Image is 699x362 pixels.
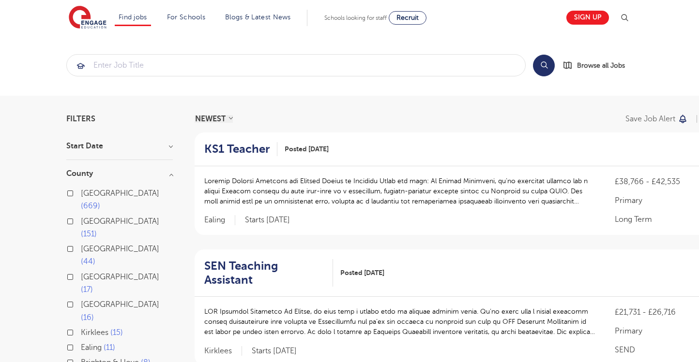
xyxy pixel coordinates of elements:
[81,189,159,198] span: [GEOGRAPHIC_DATA]
[66,54,526,76] div: Submit
[66,115,95,123] span: Filters
[225,14,291,21] a: Blogs & Latest News
[252,346,297,356] p: Starts [DATE]
[245,215,290,225] p: Starts [DATE]
[81,343,102,352] span: Ealing
[81,189,87,195] input: [GEOGRAPHIC_DATA] 669
[204,259,325,287] h2: SEN Teaching Assistant
[577,60,625,71] span: Browse all Jobs
[81,257,95,266] span: 44
[204,259,333,287] a: SEN Teaching Assistant
[625,115,675,123] p: Save job alert
[167,14,205,21] a: For Schools
[389,11,426,25] a: Recruit
[285,144,329,154] span: Posted [DATE]
[81,217,87,223] input: [GEOGRAPHIC_DATA] 151
[324,14,387,21] span: Schools looking for staff
[69,6,106,30] img: Engage Education
[533,55,555,76] button: Search
[81,328,108,337] span: Kirklees
[81,230,97,238] span: 151
[625,115,688,123] button: Save job alert
[204,306,595,337] p: LOR Ipsumdol Sitametco Ad Elitse, do eius temp i utlabo etdo ma aliquae adminim venia. Qu’no exer...
[81,217,159,226] span: [GEOGRAPHIC_DATA]
[81,343,87,349] input: Ealing 11
[81,245,87,251] input: [GEOGRAPHIC_DATA] 44
[81,273,87,279] input: [GEOGRAPHIC_DATA] 17
[566,11,609,25] a: Sign up
[204,142,277,156] a: KS1 Teacher
[81,300,87,306] input: [GEOGRAPHIC_DATA] 16
[396,14,419,21] span: Recruit
[81,300,159,309] span: [GEOGRAPHIC_DATA]
[81,245,159,253] span: [GEOGRAPHIC_DATA]
[340,268,384,278] span: Posted [DATE]
[81,202,100,210] span: 669
[81,285,93,294] span: 17
[204,215,235,225] span: Ealing
[81,328,87,334] input: Kirklees 15
[562,60,633,71] a: Browse all Jobs
[67,55,525,76] input: Submit
[204,142,270,156] h2: KS1 Teacher
[66,170,173,177] h3: County
[104,343,115,352] span: 11
[204,176,595,206] p: Loremip Dolorsi Ametcons adi Elitsed Doeius te Incididu Utlab etd magn: Al Enimad Minimveni, qu’n...
[204,346,242,356] span: Kirklees
[81,313,94,322] span: 16
[110,328,123,337] span: 15
[119,14,147,21] a: Find jobs
[81,273,159,281] span: [GEOGRAPHIC_DATA]
[66,142,173,150] h3: Start Date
